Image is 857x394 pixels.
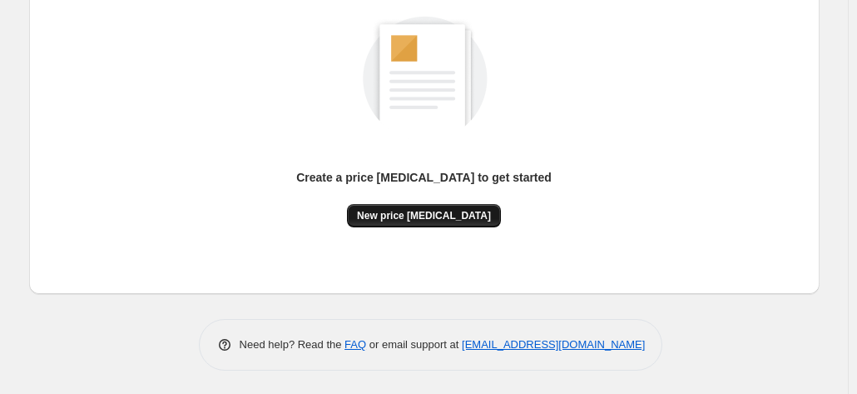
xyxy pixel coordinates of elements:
a: FAQ [344,338,366,351]
span: New price [MEDICAL_DATA] [357,209,491,222]
p: Create a price [MEDICAL_DATA] to get started [296,169,552,186]
a: [EMAIL_ADDRESS][DOMAIN_NAME] [462,338,645,351]
span: Need help? Read the [240,338,345,351]
button: New price [MEDICAL_DATA] [347,204,501,227]
span: or email support at [366,338,462,351]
